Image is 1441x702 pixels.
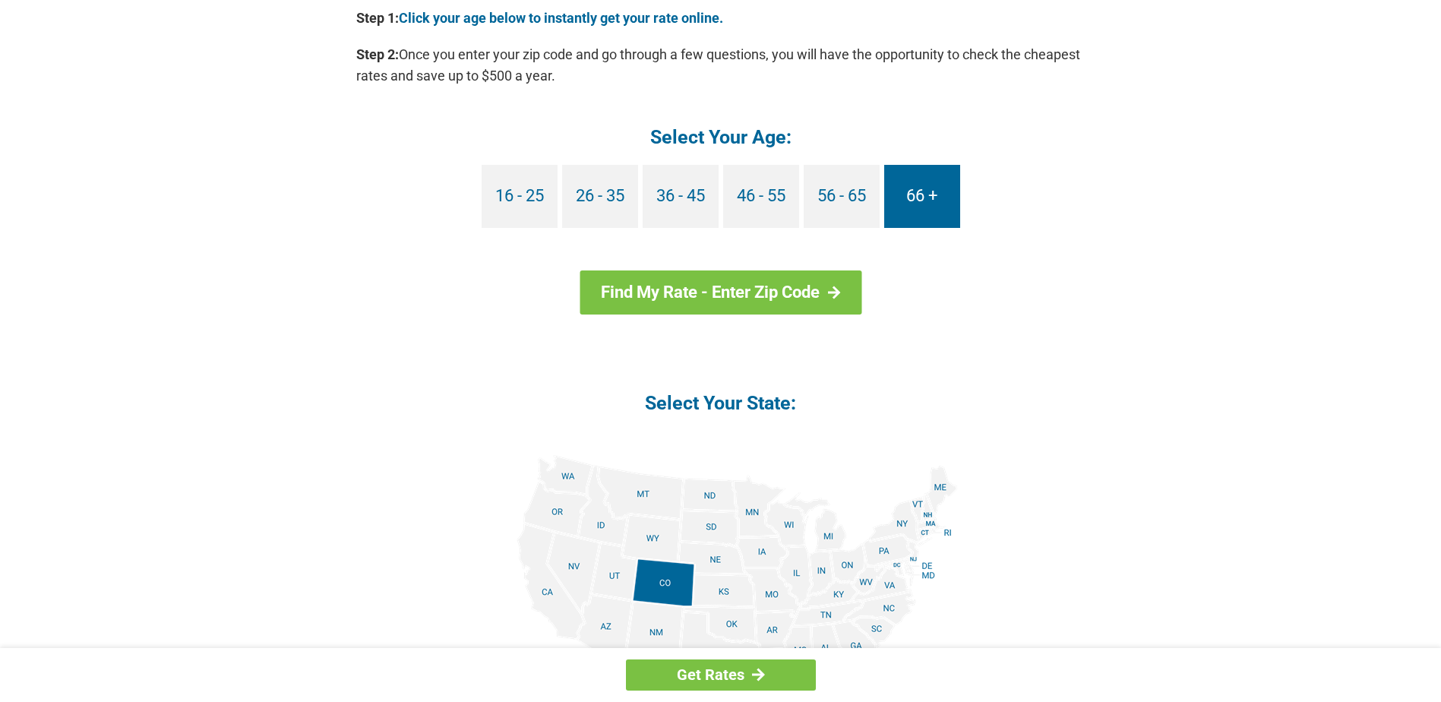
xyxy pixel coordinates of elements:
a: 36 - 45 [643,165,719,228]
a: 66 + [884,165,960,228]
h4: Select Your State: [356,391,1085,416]
a: 46 - 55 [723,165,799,228]
h4: Select Your Age: [356,125,1085,150]
a: Get Rates [626,659,816,691]
p: Once you enter your zip code and go through a few questions, you will have the opportunity to che... [356,44,1085,87]
a: 26 - 35 [562,165,638,228]
a: 16 - 25 [482,165,558,228]
a: Click your age below to instantly get your rate online. [399,10,723,26]
b: Step 1: [356,10,399,26]
a: 56 - 65 [804,165,880,228]
b: Step 2: [356,46,399,62]
a: Find My Rate - Enter Zip Code [580,270,861,315]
